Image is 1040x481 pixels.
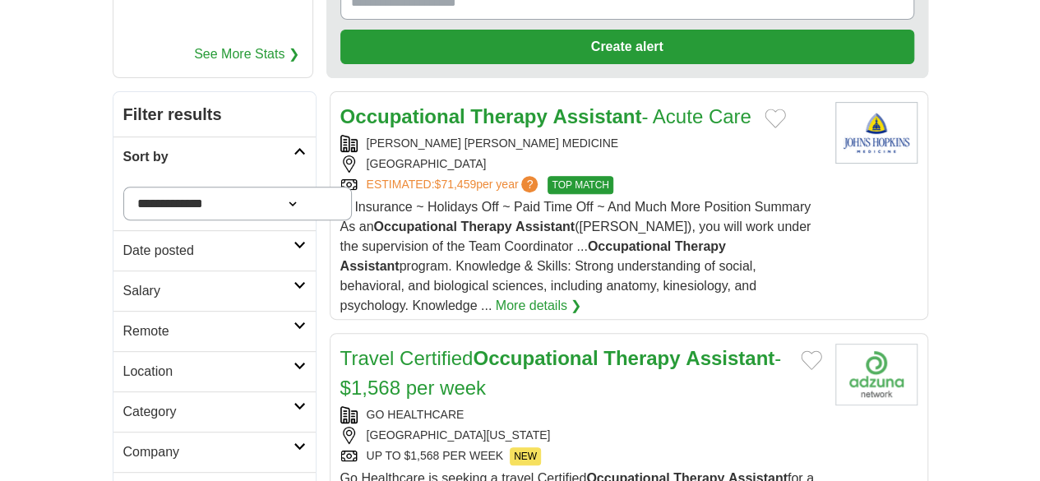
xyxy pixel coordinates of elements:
div: [GEOGRAPHIC_DATA] [340,155,822,173]
strong: Therapy [603,347,680,369]
span: $71,459 [434,178,476,191]
h2: Date posted [123,241,294,261]
strong: Therapy [460,220,511,234]
h2: Location [123,362,294,382]
img: GO Healthcare Staffing logo [835,344,918,405]
a: Remote [113,311,316,351]
span: TOP MATCH [548,176,612,194]
strong: Therapy [675,239,726,253]
a: Date posted [113,230,316,271]
h2: Salary [123,281,294,301]
strong: Occupational [588,239,671,253]
a: [PERSON_NAME] [PERSON_NAME] MEDICINE [367,136,619,150]
h2: Sort by [123,147,294,167]
strong: Assistant [340,259,400,273]
a: More details ❯ [496,296,582,316]
a: ESTIMATED:$71,459per year? [367,176,542,194]
h2: Category [123,402,294,422]
strong: Assistant [686,347,774,369]
strong: Occupational [373,220,456,234]
a: Category [113,391,316,432]
a: Company [113,432,316,472]
a: Sort by [113,136,316,177]
a: See More Stats ❯ [194,44,299,64]
a: Salary [113,271,316,311]
a: Occupational Therapy Assistant- Acute Care [340,105,751,127]
strong: Occupational [340,105,465,127]
span: ... Insurance ~ Holidays Off ~ Paid Time Off ~ And Much More Position Summary As an ([PERSON_NAME... [340,200,811,312]
strong: Occupational [473,347,598,369]
h2: Remote [123,321,294,341]
span: ? [521,176,538,192]
strong: Therapy [470,105,547,127]
span: NEW [510,447,541,465]
a: Location [113,351,316,391]
h2: Company [123,442,294,462]
button: Add to favorite jobs [801,350,822,370]
strong: Assistant [552,105,641,127]
a: GO HEALTHCARE [367,408,465,421]
a: Travel CertifiedOccupational Therapy Assistant- $1,568 per week [340,347,782,399]
strong: Assistant [515,220,575,234]
div: [GEOGRAPHIC_DATA][US_STATE] [340,427,822,444]
button: Add to favorite jobs [765,109,786,128]
div: UP TO $1,568 PER WEEK [340,447,822,465]
img: Johns Hopkins Medicine logo [835,102,918,164]
h2: Filter results [113,92,316,136]
button: Create alert [340,30,914,64]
